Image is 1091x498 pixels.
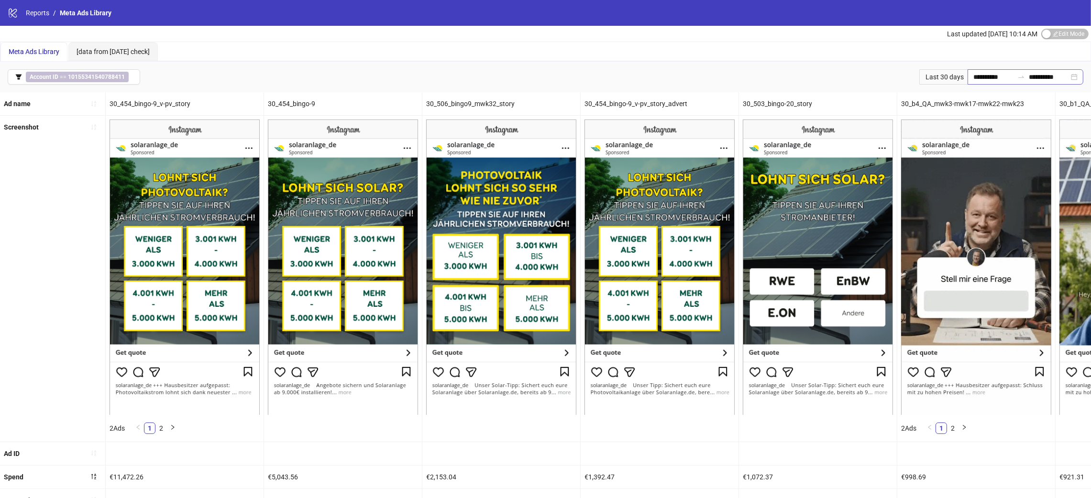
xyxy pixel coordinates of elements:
b: Account ID [30,74,58,80]
img: Screenshot 120231220978790649 [426,119,576,414]
b: Ad ID [4,450,20,457]
span: right [961,424,967,430]
img: Screenshot 120231219770900649 [584,119,735,414]
li: / [53,8,56,18]
div: 30_454_bingo-9_v-pv_story [106,92,264,115]
img: Screenshot 120231219770940649 [268,119,418,414]
li: 1 [936,422,947,434]
b: 10155341540788411 [68,74,125,80]
li: Previous Page [132,422,144,434]
div: 30_506_bingo9_mwk32_story [422,92,580,115]
img: Screenshot 120233652792000649 [901,119,1051,414]
span: swap-right [1017,73,1025,81]
div: €1,072.37 [739,466,897,488]
li: 2 [155,422,167,434]
button: right [959,422,970,434]
div: 30_b4_QA_mwk3-mwk17-mwk22-mwk23 [897,92,1055,115]
span: [data from [DATE] check] [77,48,150,55]
button: left [924,422,936,434]
div: €5,043.56 [264,466,422,488]
div: 30_454_bingo-9_v-pv_story_advert [581,92,738,115]
b: Screenshot [4,123,39,131]
div: €998.69 [897,466,1055,488]
span: 2 Ads [110,424,125,432]
div: 30_454_bingo-9 [264,92,422,115]
b: Ad name [4,100,31,108]
button: Account ID == 10155341540788411 [8,69,140,85]
span: Meta Ads Library [60,9,111,17]
span: sort-descending [90,473,97,480]
div: 30_503_bingo-20_story [739,92,897,115]
b: Spend [4,473,23,481]
span: to [1017,73,1025,81]
button: right [167,422,178,434]
span: sort-ascending [90,100,97,107]
span: left [927,424,933,430]
button: left [132,422,144,434]
span: right [170,424,176,430]
div: €1,392.47 [581,466,738,488]
span: filter [15,74,22,80]
li: Previous Page [924,422,936,434]
a: 1 [936,423,947,433]
div: €11,472.26 [106,466,264,488]
a: Reports [24,8,51,18]
span: Last updated [DATE] 10:14 AM [947,30,1037,38]
span: Meta Ads Library [9,48,59,55]
span: sort-ascending [90,450,97,456]
span: == [26,72,129,82]
div: €2,153.04 [422,466,580,488]
a: 2 [156,423,166,433]
a: 2 [948,423,958,433]
span: left [135,424,141,430]
a: 1 [144,423,155,433]
span: sort-ascending [90,124,97,130]
li: Next Page [959,422,970,434]
div: Last 30 days [919,69,968,85]
li: Next Page [167,422,178,434]
img: Screenshot 120231219771030649 [110,119,260,414]
span: 2 Ads [901,424,916,432]
img: Screenshot 120231219770890649 [743,119,893,414]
